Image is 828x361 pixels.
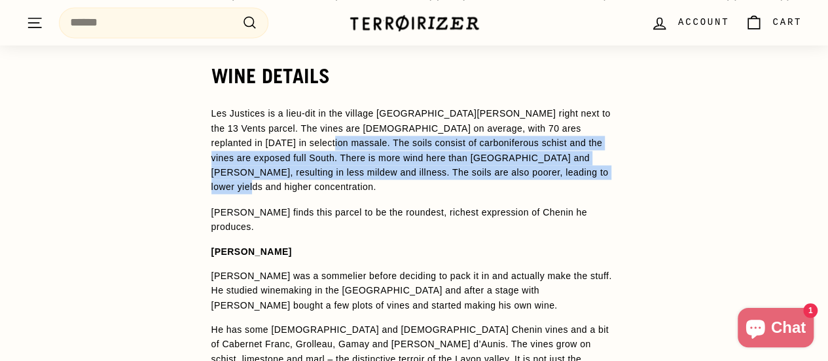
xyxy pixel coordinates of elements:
p: [PERSON_NAME] finds this parcel to be the roundest, richest expression of Chenin he produces. [211,204,617,234]
a: Account [643,3,737,42]
a: Cart [737,3,810,42]
h2: WINE DETAILS [211,65,617,87]
p: Les Justices is a lieu-dit in the village [GEOGRAPHIC_DATA][PERSON_NAME] right next to the 13 Ven... [211,106,617,194]
inbox-online-store-chat: Shopify online store chat [734,308,818,351]
strong: [PERSON_NAME] [211,246,292,256]
p: [PERSON_NAME] was a sommelier before deciding to pack it in and actually make the stuff. He studi... [211,268,617,312]
span: Account [678,15,729,29]
span: Cart [772,15,802,29]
